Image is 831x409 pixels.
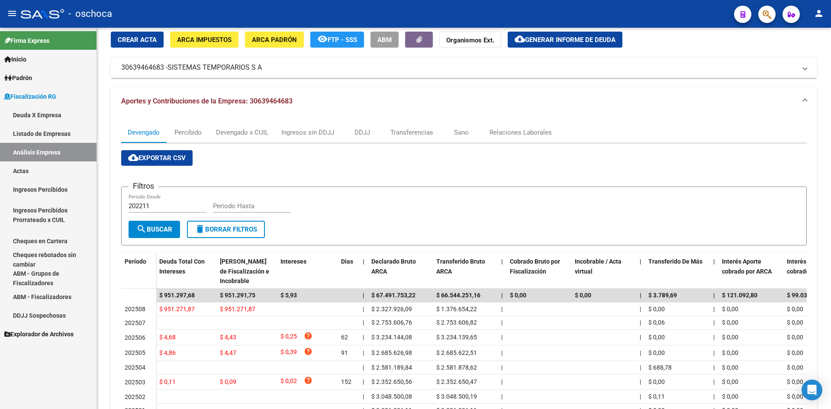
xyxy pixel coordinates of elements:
[280,292,297,299] span: $ 5,93
[722,292,757,299] span: $ 121.092,80
[359,252,368,290] datatable-header-cell: |
[363,258,364,265] span: |
[4,36,49,45] span: Firma Express
[713,319,715,326] span: |
[648,306,665,312] span: $ 0,00
[328,36,357,44] span: FTP - SSS
[317,34,328,44] mat-icon: remove_red_eye
[159,349,176,356] span: $ 4,86
[125,334,145,341] span: 202506
[501,334,502,341] span: |
[363,378,364,385] span: |
[501,349,502,356] span: |
[216,252,277,290] datatable-header-cell: Deuda Bruta Neto de Fiscalización e Incobrable
[802,380,822,400] div: Open Intercom Messenger
[121,97,293,105] span: Aportes y Contribuciones de la Empresa: 30639464683
[341,378,351,385] span: 152
[4,92,56,101] span: Fiscalización RG
[159,378,176,385] span: $ 0,11
[111,57,817,78] mat-expansion-panel-header: 30639464683 -SISTEMAS TEMPORARIOS S A
[636,252,645,290] datatable-header-cell: |
[187,221,265,238] button: Borrar Filtros
[640,349,641,356] span: |
[640,319,641,326] span: |
[501,364,502,371] span: |
[648,349,665,356] span: $ 0,00
[363,364,364,371] span: |
[125,319,145,326] span: 202507
[371,349,412,356] span: $ 2.685.626,98
[713,378,715,385] span: |
[341,349,348,356] span: 91
[498,252,506,290] datatable-header-cell: |
[501,393,502,400] span: |
[722,349,738,356] span: $ 0,00
[710,252,718,290] datatable-header-cell: |
[129,221,180,238] button: Buscar
[252,36,297,44] span: ARCA Padrón
[220,378,236,385] span: $ 0,09
[436,306,477,312] span: $ 1.376.654,22
[713,393,715,400] span: |
[571,252,636,290] datatable-header-cell: Incobrable / Acta virtual
[118,36,157,44] span: Crear Acta
[280,347,297,359] span: $ 0,39
[128,128,160,137] div: Devengado
[281,128,334,137] div: Ingresos sin DDJJ
[490,128,552,137] div: Relaciones Laborales
[377,36,392,44] span: ABM
[4,73,32,83] span: Padrón
[722,378,738,385] span: $ 0,00
[713,349,715,356] span: |
[125,379,145,386] span: 202503
[125,393,145,400] span: 202502
[159,292,195,299] span: $ 951.297,68
[371,306,412,312] span: $ 2.327.926,09
[371,378,412,385] span: $ 2.352.650,56
[436,258,485,275] span: Transferido Bruto ARCA
[787,334,803,341] span: $ 0,00
[501,319,502,326] span: |
[371,334,412,341] span: $ 3.234.144,08
[354,128,370,137] div: DDJJ
[310,32,364,48] button: FTP - SSS
[446,36,494,44] strong: Organismos Ext.
[195,224,205,234] mat-icon: delete
[501,378,502,385] span: |
[640,364,641,371] span: |
[506,252,571,290] datatable-header-cell: Cobrado Bruto por Fiscalización
[501,258,503,265] span: |
[648,334,665,341] span: $ 0,00
[220,349,236,356] span: $ 4,47
[713,306,715,312] span: |
[371,292,415,299] span: $ 67.491.753,22
[7,8,17,19] mat-icon: menu
[575,258,622,275] span: Incobrable / Acta virtual
[177,36,232,44] span: ARCA Impuestos
[125,258,146,265] span: Período
[111,32,164,48] button: Crear Acta
[713,292,715,299] span: |
[195,225,257,233] span: Borrar Filtros
[718,252,783,290] datatable-header-cell: Interés Aporte cobrado por ARCA
[787,319,803,326] span: $ 0,00
[722,364,738,371] span: $ 0,00
[363,292,364,299] span: |
[125,349,145,356] span: 202505
[787,393,803,400] span: $ 0,00
[787,378,803,385] span: $ 0,00
[648,258,702,265] span: Transferido De Más
[640,258,641,265] span: |
[156,252,216,290] datatable-header-cell: Deuda Total Con Intereses
[436,364,477,371] span: $ 2.581.878,62
[640,306,641,312] span: |
[722,319,738,326] span: $ 0,00
[648,378,665,385] span: $ 0,00
[433,252,498,290] datatable-header-cell: Transferido Bruto ARCA
[436,319,477,326] span: $ 2.753.606,82
[787,292,819,299] span: $ 99.034,04
[640,378,641,385] span: |
[159,258,205,275] span: Deuda Total Con Intereses
[648,319,665,326] span: $ 0,06
[363,334,364,341] span: |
